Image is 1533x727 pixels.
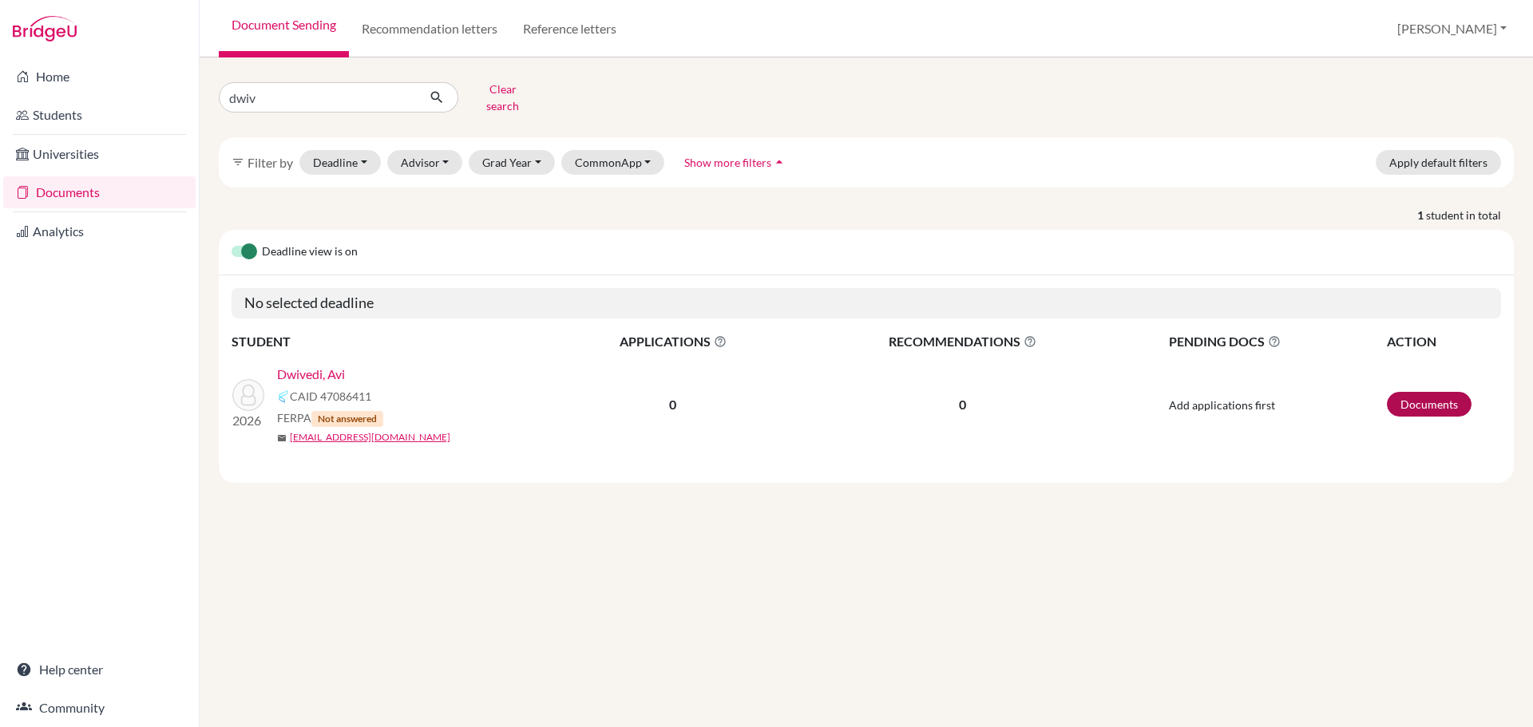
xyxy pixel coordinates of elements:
[1426,207,1514,223] span: student in total
[248,155,293,170] span: Filter by
[1169,398,1275,412] span: Add applications first
[1169,332,1385,351] span: PENDING DOCS
[277,365,345,384] a: Dwivedi, Avi
[1376,150,1501,175] button: Apply default filters
[669,397,676,412] b: 0
[277,433,287,443] span: mail
[1387,392,1472,417] a: Documents
[3,692,196,724] a: Community
[796,395,1130,414] p: 0
[3,176,196,208] a: Documents
[299,150,381,175] button: Deadline
[552,332,794,351] span: APPLICATIONS
[387,150,463,175] button: Advisor
[1417,207,1426,223] strong: 1
[232,156,244,168] i: filter_list
[3,99,196,131] a: Students
[290,430,450,444] a: [EMAIL_ADDRESS][DOMAIN_NAME]
[219,82,417,113] input: Find student by name...
[469,150,555,175] button: Grad Year
[3,215,196,247] a: Analytics
[232,379,264,411] img: Dwivedi, Avi
[796,332,1130,351] span: RECOMMENDATIONS
[232,288,1501,318] h5: No selected deadline
[3,61,196,93] a: Home
[561,150,665,175] button: CommonApp
[232,331,551,352] th: STUDENT
[771,154,787,170] i: arrow_drop_up
[13,16,77,41] img: Bridge-U
[262,243,358,262] span: Deadline view is on
[1386,331,1501,352] th: ACTION
[1390,14,1514,44] button: [PERSON_NAME]
[458,77,547,118] button: Clear search
[232,411,264,430] p: 2026
[277,390,290,403] img: Common App logo
[3,654,196,686] a: Help center
[277,409,383,427] span: FERPA
[3,138,196,170] a: Universities
[290,388,371,405] span: CAID 47086411
[311,411,383,427] span: Not answered
[671,150,801,175] button: Show more filtersarrow_drop_up
[684,156,771,169] span: Show more filters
